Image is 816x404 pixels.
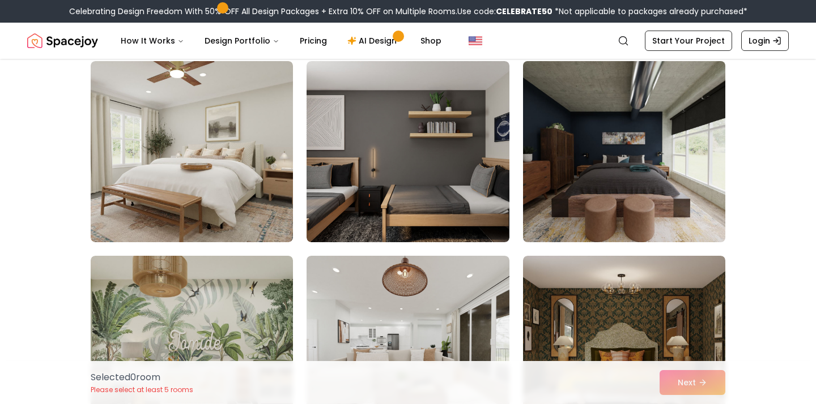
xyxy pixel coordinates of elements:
[338,29,409,52] a: AI Design
[552,6,747,17] span: *Not applicable to packages already purchased*
[469,34,482,48] img: United States
[27,29,98,52] a: Spacejoy
[112,29,193,52] button: How It Works
[69,6,747,17] div: Celebrating Design Freedom With 50% OFF All Design Packages + Extra 10% OFF on Multiple Rooms.
[496,6,552,17] b: CELEBRATE50
[27,29,98,52] img: Spacejoy Logo
[195,29,288,52] button: Design Portfolio
[518,57,730,247] img: Room room-48
[411,29,450,52] a: Shop
[112,29,450,52] nav: Main
[741,31,789,51] a: Login
[91,385,193,394] p: Please select at least 5 rooms
[291,29,336,52] a: Pricing
[91,371,193,384] p: Selected 0 room
[91,61,293,242] img: Room room-46
[457,6,552,17] span: Use code:
[27,23,789,59] nav: Global
[307,61,509,242] img: Room room-47
[645,31,732,51] a: Start Your Project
